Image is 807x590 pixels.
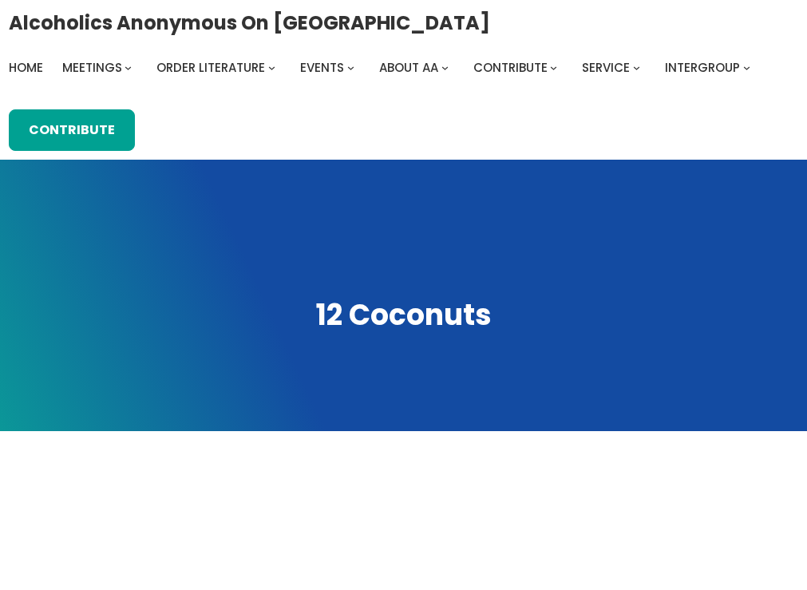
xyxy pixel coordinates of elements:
[633,64,640,71] button: Service submenu
[268,64,275,71] button: Order Literature submenu
[582,57,630,79] a: Service
[473,57,548,79] a: Contribute
[379,57,438,79] a: About AA
[379,59,438,76] span: About AA
[14,296,793,335] h1: 12 Coconuts
[665,59,740,76] span: Intergroup
[125,64,132,71] button: Meetings submenu
[62,59,122,76] span: Meetings
[582,59,630,76] span: Service
[9,6,490,40] a: Alcoholics Anonymous on [GEOGRAPHIC_DATA]
[347,64,354,71] button: Events submenu
[550,64,557,71] button: Contribute submenu
[300,59,344,76] span: Events
[9,57,43,79] a: Home
[743,64,750,71] button: Intergroup submenu
[300,57,344,79] a: Events
[441,64,449,71] button: About AA submenu
[9,109,135,151] a: Contribute
[473,59,548,76] span: Contribute
[156,59,265,76] span: Order Literature
[9,57,756,79] nav: Intergroup
[665,57,740,79] a: Intergroup
[62,57,122,79] a: Meetings
[9,59,43,76] span: Home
